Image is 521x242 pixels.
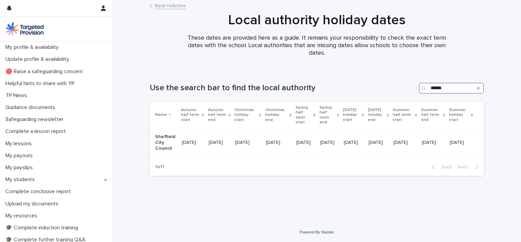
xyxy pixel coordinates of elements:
p: My resources [3,213,43,219]
span: Back [437,165,452,170]
p: [DATE] [344,140,363,146]
button: Next [455,164,484,170]
p: Autumn half term end [208,106,227,124]
p: [DATE] [320,140,338,146]
p: Upload my documents [3,201,64,207]
p: [DATE] [369,140,388,146]
p: [DATE] holiday end [368,106,385,124]
p: Helpful hints to share with YP [3,80,80,87]
p: Update profile & availability [3,56,75,63]
p: Summer half term start [393,106,413,124]
a: Powered By Stacker [299,230,334,234]
p: 1 of 1 [150,159,170,175]
p: 🔴 Raise a safeguarding concern [3,68,88,75]
p: My payouts [3,152,38,159]
p: Guidance documents [3,104,61,111]
p: 🎓 Complete induction training [3,225,84,231]
p: [DATE] [235,140,260,146]
p: Summer half term end [421,106,441,124]
p: Spring half term end [319,104,335,126]
p: My profile & availability [3,44,64,51]
p: [DATE] [393,140,416,146]
p: My payslips [3,164,38,171]
img: M5nRWzHhSzIhMunXDL62 [5,22,44,36]
tr: Sheffield City Council[DATE][DATE][DATE][DATE][DATE][DATE][DATE][DATE][DATE][DATE][DATE] [150,129,484,157]
input: Search [419,83,484,94]
span: Next [458,165,473,170]
p: Christmas holiday end [265,106,288,124]
p: Sheffield City Council [155,134,176,151]
h1: Local authority holiday dates [150,12,484,28]
p: These dates are provided here as a guide. It remains your responsibility to check the exact term ... [180,35,453,57]
p: Christmas holiday start [235,106,257,124]
p: Spring half term start [296,104,312,126]
h1: Use the search bar to find the local authority [150,83,416,93]
p: [DATE] [450,140,473,146]
p: [DATE] [266,140,291,146]
p: My lessons [3,140,37,147]
p: [DATE] [182,140,203,146]
p: Complete a lesson report [3,128,71,135]
p: Safeguarding newsletter [3,116,69,123]
button: Back [426,164,455,170]
p: [DATE] [422,140,444,146]
p: [DATE] [296,140,315,146]
p: Autumn half term start [181,106,200,124]
p: Name [155,111,167,119]
p: [DATE] holiday start [343,106,360,124]
p: [DATE] [209,140,230,146]
p: Complete conclusive report [3,188,76,195]
p: TP News [3,92,32,99]
p: Summer holiday start [449,106,469,124]
a: Back toActive [155,1,186,9]
p: My students [3,176,40,183]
